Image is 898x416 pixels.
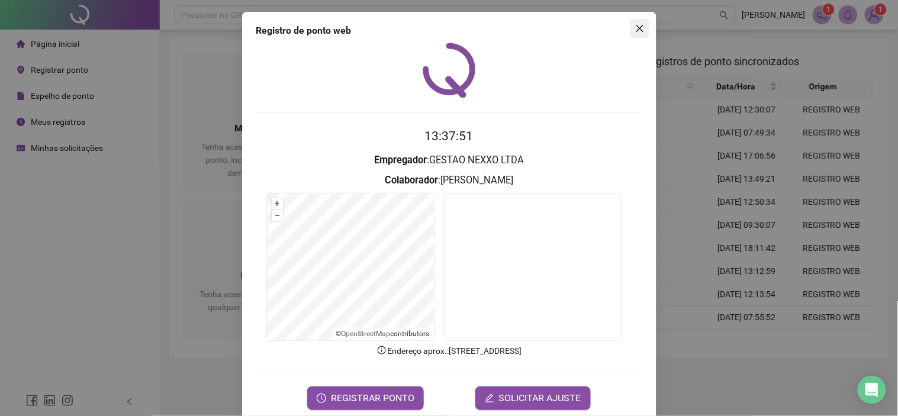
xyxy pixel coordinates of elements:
span: close [635,24,645,33]
button: – [272,210,283,221]
button: Close [630,19,649,38]
button: editSOLICITAR AJUSTE [475,386,591,410]
span: clock-circle [317,394,326,403]
img: QRPoint [423,43,476,98]
strong: Empregador [374,154,427,166]
div: Registro de ponto web [256,24,642,38]
p: Endereço aprox. : [STREET_ADDRESS] [256,344,642,357]
h3: : GESTAO NEXXO LTDA [256,153,642,168]
div: Open Intercom Messenger [858,376,886,404]
h3: : [PERSON_NAME] [256,173,642,188]
time: 13:37:51 [425,129,474,143]
button: + [272,198,283,209]
li: © contributors. [336,330,431,338]
span: edit [485,394,494,403]
span: SOLICITAR AJUSTE [499,391,581,405]
span: REGISTRAR PONTO [331,391,414,405]
a: OpenStreetMap [341,330,390,338]
button: REGISTRAR PONTO [307,386,424,410]
span: info-circle [376,345,387,356]
strong: Colaborador [385,175,438,186]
